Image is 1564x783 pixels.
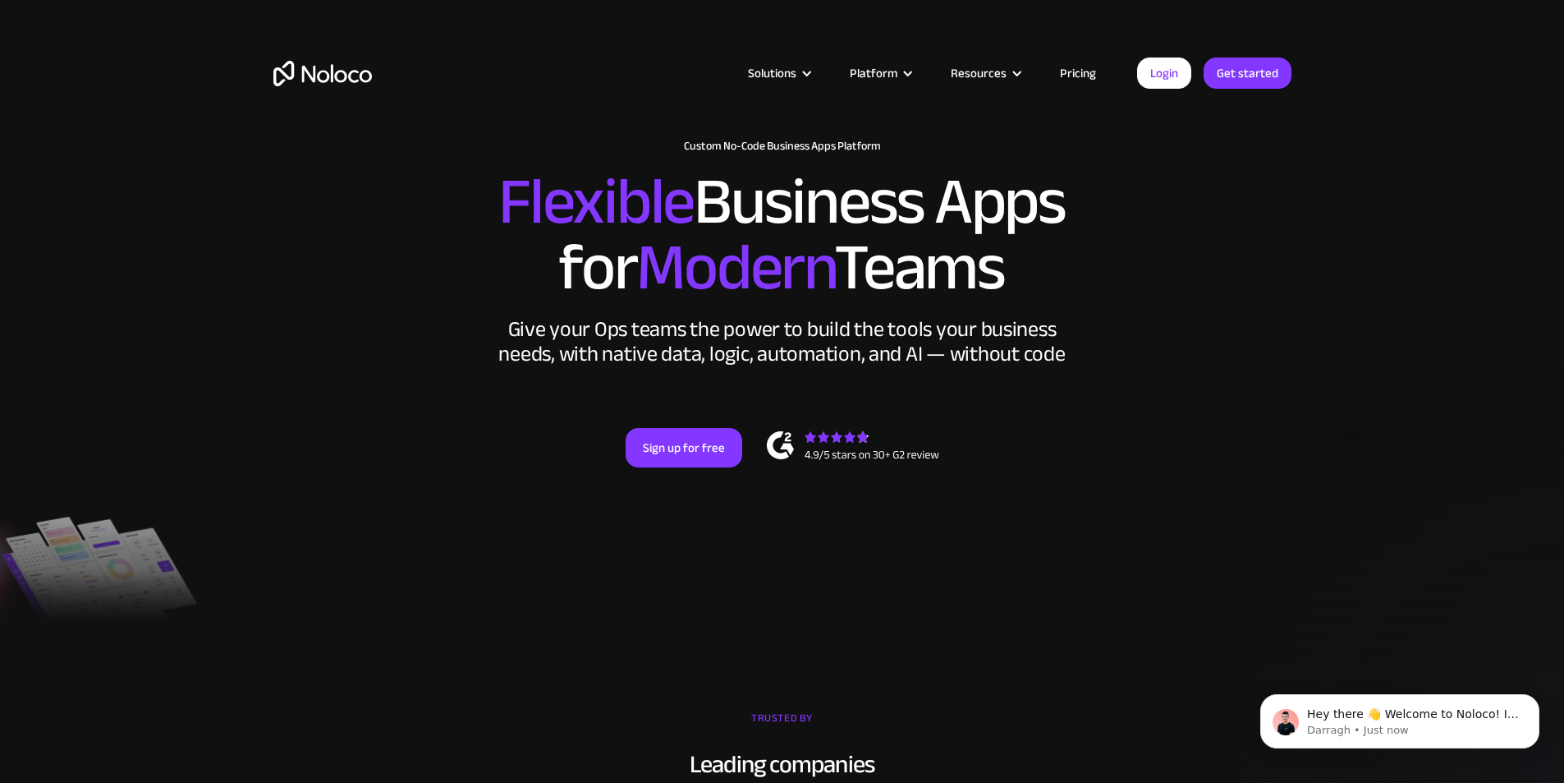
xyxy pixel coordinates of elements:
[636,206,834,329] span: Modern
[626,428,742,467] a: Sign up for free
[748,62,796,84] div: Solutions
[498,140,694,263] span: Flexible
[273,169,1291,301] h2: Business Apps for Teams
[1204,58,1291,89] a: Get started
[1137,58,1191,89] a: Login
[727,62,829,84] div: Solutions
[273,61,372,86] a: home
[829,62,930,84] div: Platform
[1039,62,1117,84] a: Pricing
[930,62,1039,84] div: Resources
[850,62,897,84] div: Platform
[495,317,1070,366] div: Give your Ops teams the power to build the tools your business needs, with native data, logic, au...
[951,62,1007,84] div: Resources
[1236,660,1564,775] iframe: Intercom notifications message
